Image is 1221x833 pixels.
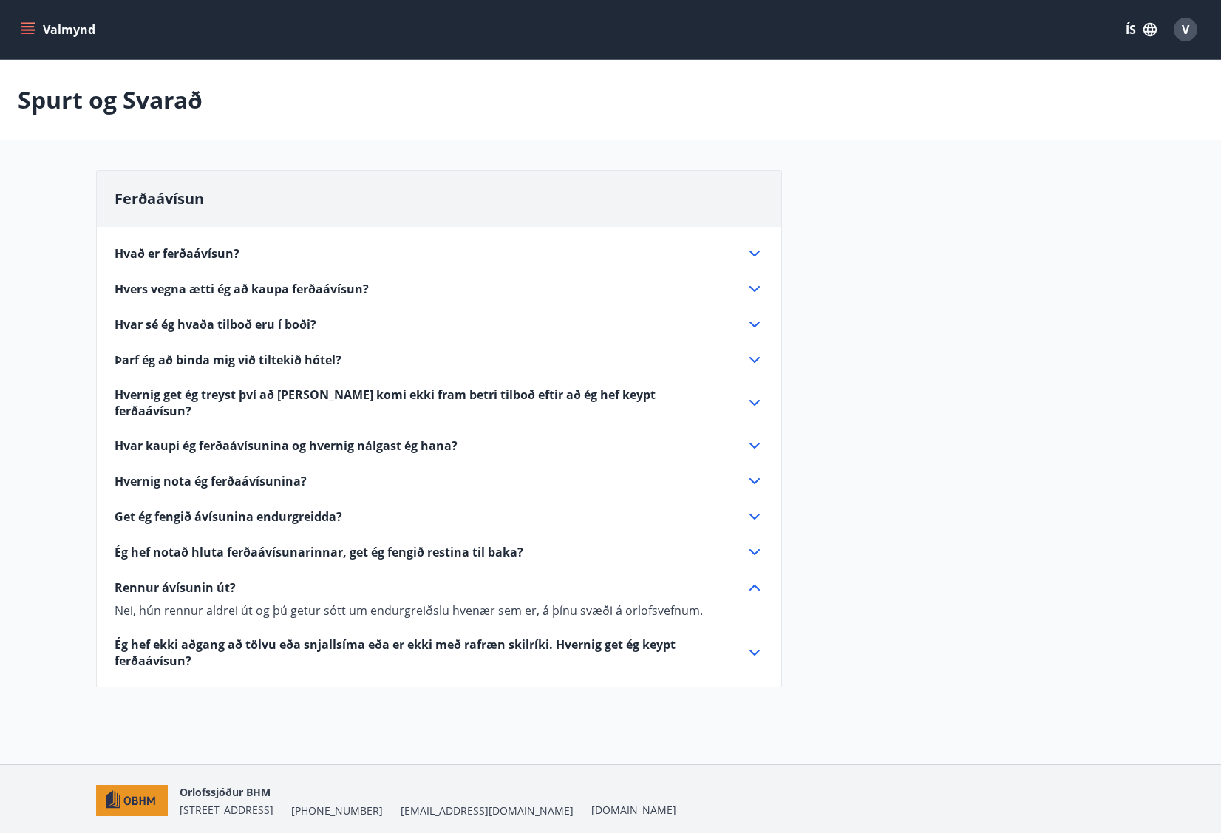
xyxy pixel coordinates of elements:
[115,636,763,669] div: Ég hef ekki aðgang að tölvu eða snjallsíma eða er ekki með rafræn skilríki. Hvernig get ég keypt ...
[401,803,574,818] span: [EMAIL_ADDRESS][DOMAIN_NAME]
[591,803,676,817] a: [DOMAIN_NAME]
[180,785,271,799] span: Orlofssjóður BHM
[115,352,341,368] span: Þarf ég að binda mig við tiltekið hótel?
[115,473,307,489] span: Hvernig nota ég ferðaávísunina?
[180,803,273,817] span: [STREET_ADDRESS]
[115,245,763,262] div: Hvað er ferðaávísun?
[115,387,728,419] span: Hvernig get ég treyst því að [PERSON_NAME] komi ekki fram betri tilboð eftir að ég hef keypt ferð...
[115,281,369,297] span: Hvers vegna ætti ég að kaupa ferðaávísun?
[115,508,763,526] div: Get ég fengið ávísunina endurgreidda?
[1182,21,1189,38] span: V
[115,509,342,525] span: Get ég fengið ávísunina endurgreidda?
[115,188,204,208] span: Ferðaávísun
[115,245,239,262] span: Hvað er ferðaávísun?
[115,316,763,333] div: Hvar sé ég hvaða tilboð eru í boði?
[1118,16,1165,43] button: ÍS
[115,636,728,669] span: Ég hef ekki aðgang að tölvu eða snjallsíma eða er ekki með rafræn skilríki. Hvernig get ég keypt ...
[115,438,458,454] span: Hvar kaupi ég ferðaávísunina og hvernig nálgast ég hana?
[96,785,168,817] img: c7HIBRK87IHNqKbXD1qOiSZFdQtg2UzkX3TnRQ1O.png
[115,437,763,455] div: Hvar kaupi ég ferðaávísunina og hvernig nálgast ég hana?
[115,280,763,298] div: Hvers vegna ætti ég að kaupa ferðaávísun?
[18,16,101,43] button: menu
[115,579,763,596] div: Rennur ávísunin út?
[1168,12,1203,47] button: V
[18,84,203,116] p: Spurt og Svarað
[115,387,763,419] div: Hvernig get ég treyst því að [PERSON_NAME] komi ekki fram betri tilboð eftir að ég hef keypt ferð...
[115,316,316,333] span: Hvar sé ég hvaða tilboð eru í boði?
[115,472,763,490] div: Hvernig nota ég ferðaávísunina?
[291,803,383,818] span: [PHONE_NUMBER]
[115,579,236,596] span: Rennur ávísunin út?
[115,602,763,619] p: Nei, hún rennur aldrei út og þú getur sótt um endurgreiðslu hvenær sem er, á þínu svæði á orlofsv...
[115,544,523,560] span: Ég hef notað hluta ferðaávísunarinnar, get ég fengið restina til baka?
[115,543,763,561] div: Ég hef notað hluta ferðaávísunarinnar, get ég fengið restina til baka?
[115,351,763,369] div: Þarf ég að binda mig við tiltekið hótel?
[115,596,763,619] div: Rennur ávísunin út?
